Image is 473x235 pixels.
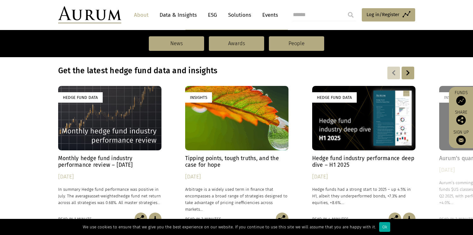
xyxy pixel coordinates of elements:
div: Hedge Fund Data [58,92,103,103]
h4: Hedge fund industry performance deep dive – H1 2025 [312,155,415,168]
h3: Get the latest hedge fund data and insights [58,66,334,75]
div: Insights [439,92,466,103]
img: Sign up to our newsletter [456,136,466,145]
img: Download Article [403,213,415,225]
div: [DATE] [185,172,288,181]
span: asset-weighted [90,194,118,198]
span: Log in/Register [367,11,399,18]
a: ESG [205,9,220,21]
img: Share this post [389,213,401,225]
p: Arbitrage is a widely used term in finance that encompasses a broad range of strategies designed ... [185,186,288,213]
p: In summary Hedge fund performance was positive in July. The average hedge fund net return across ... [58,186,161,206]
div: [DATE] [312,172,415,181]
div: [DATE] [58,172,161,181]
img: Share this post [135,213,147,225]
a: About [131,9,152,21]
a: Hedge Fund Data Monthly hedge fund industry performance review – [DATE] [DATE] In summary Hedge f... [58,86,161,213]
a: News [149,36,204,51]
div: Insights [185,92,212,103]
a: Awards [209,36,264,51]
div: Read in 4 minutes [312,216,349,223]
img: Aurum [58,6,121,23]
a: Events [259,9,278,21]
a: Sign up [452,130,470,145]
img: Share this post [276,213,288,225]
h4: Tipping points, tough truths, and the case for hope [185,155,288,168]
a: Funds [452,90,470,105]
img: Download Article [149,213,161,225]
div: Read in 1 minute [58,216,92,223]
input: Submit [344,9,357,21]
img: Share this post [456,115,466,125]
a: Log in/Register [362,8,415,21]
img: Access Funds [456,96,466,105]
a: Solutions [225,9,254,21]
div: Read in 3 minutes [185,216,221,223]
div: Share [452,110,470,125]
p: Hedge funds had a strong start to 2025 – up 4.5% in H1, albeit they underperformed bonds, +7.3% a... [312,186,415,206]
a: People [269,36,324,51]
h4: Monthly hedge fund industry performance review – [DATE] [58,155,161,168]
div: Ok [379,222,390,232]
div: Hedge Fund Data [312,92,357,103]
a: Data & Insights [156,9,200,21]
a: Hedge Fund Data Hedge fund industry performance deep dive – H1 2025 [DATE] Hedge funds had a stro... [312,86,415,213]
a: Insights Tipping points, tough truths, and the case for hope [DATE] Arbitrage is a widely used te... [185,86,288,213]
